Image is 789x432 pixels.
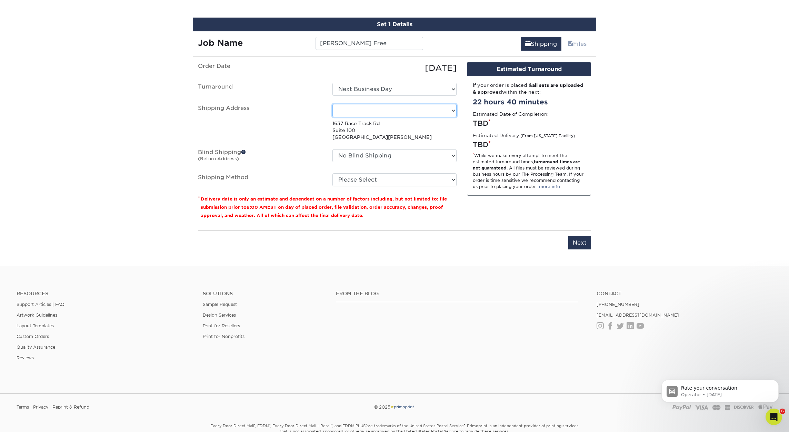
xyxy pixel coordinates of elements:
[198,156,239,161] small: (Return Address)
[203,334,244,339] a: Print for Nonprofits
[193,149,327,165] label: Blind Shipping
[390,404,415,410] img: Primoprint
[331,423,332,426] sup: ®
[17,355,34,360] a: Reviews
[568,236,591,249] input: Next
[327,62,462,74] div: [DATE]
[254,423,255,426] sup: ®
[780,409,785,414] span: 6
[193,104,327,141] label: Shipping Address
[651,365,789,413] iframe: Intercom notifications message
[473,97,585,107] div: 22 hours 40 minutes
[203,291,326,297] h4: Solutions
[52,402,89,412] a: Reprint & Refund
[17,302,64,307] a: Support Articles | FAQ
[203,312,236,318] a: Design Services
[563,37,591,51] a: Files
[473,153,585,190] div: While we make every attempt to meet the estimated turnaround times; . All files must be reviewed ...
[336,291,578,297] h4: From the Blog
[247,205,267,210] span: 9:00 AM
[464,423,465,426] sup: ®
[269,423,270,426] sup: ®
[332,120,457,141] p: 1637 Race Track Rd Suite 100 [GEOGRAPHIC_DATA][PERSON_NAME]
[17,312,57,318] a: Artwork Guidelines
[267,402,522,412] div: © 2025
[193,173,327,186] label: Shipping Method
[33,402,48,412] a: Privacy
[467,62,591,76] div: Estimated Turnaround
[473,111,549,117] label: Estimated Date of Completion:
[17,291,192,297] h4: Resources
[316,37,423,50] input: Enter a job name
[17,323,54,328] a: Layout Templates
[597,291,772,297] a: Contact
[597,302,639,307] a: [PHONE_NUMBER]
[473,82,585,96] div: If your order is placed & within the next:
[198,38,243,48] strong: Job Name
[568,41,573,47] span: files
[17,402,29,412] a: Terms
[473,140,585,150] div: TBD
[366,423,367,426] sup: ®
[521,37,561,51] a: Shipping
[193,18,596,31] div: Set 1 Details
[193,83,327,96] label: Turnaround
[203,323,240,328] a: Print for Resellers
[525,41,531,47] span: shipping
[17,344,55,350] a: Quality Assurance
[473,118,585,128] div: TBD
[520,134,575,138] small: (From [US_STATE] Facility)
[473,132,575,139] label: Estimated Delivery:
[17,334,49,339] a: Custom Orders
[597,312,679,318] a: [EMAIL_ADDRESS][DOMAIN_NAME]
[539,184,560,189] a: more info
[766,409,782,425] iframe: Intercom live chat
[193,62,327,74] label: Order Date
[201,196,447,218] small: Delivery date is only an estimate and dependent on a number of factors including, but not limited...
[203,302,237,307] a: Sample Request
